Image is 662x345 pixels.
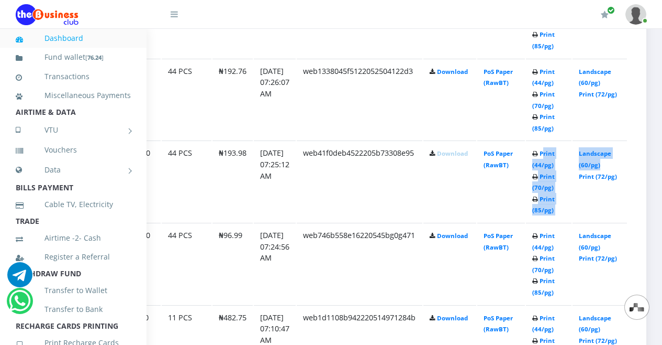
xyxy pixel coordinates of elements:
td: 44 PCS [162,141,211,222]
a: Print (44/pg) [532,232,555,251]
a: PoS Paper (RawBT) [484,149,513,169]
td: ₦192.76 [212,59,253,140]
td: [DATE] 07:24:56 AM [254,223,296,304]
a: Chat for support [7,270,32,287]
a: Data [16,157,131,183]
a: Print (72/pg) [579,337,617,344]
td: web41f0deb4522205b73308e95 [297,141,422,222]
a: Print (44/pg) [532,149,555,169]
img: Logo [16,4,78,25]
a: Transfer to Wallet [16,278,131,303]
a: Print (85/pg) [532,195,555,214]
a: Download [437,232,468,240]
a: Download [437,314,468,322]
a: Print (72/pg) [579,172,617,180]
span: Renew/Upgrade Subscription [607,6,615,14]
td: web1338045f5122052504122d3 [297,59,422,140]
td: ₦193.98 [212,141,253,222]
b: 76.24 [87,53,102,61]
a: Cable TV, Electricity [16,192,131,217]
a: Register a Referral [16,245,131,269]
td: [DATE] 07:26:07 AM [254,59,296,140]
a: Print (70/pg) [532,254,555,274]
a: Vouchers [16,138,131,162]
img: User [625,4,646,25]
a: Landscape (60/pg) [579,149,611,169]
a: Print (70/pg) [532,90,555,110]
a: Miscellaneous Payments [16,83,131,107]
a: Print (44/pg) [532,68,555,87]
td: web746b558e16220545bg0g471 [297,223,422,304]
a: Print (70/pg) [532,172,555,192]
a: Print (72/pg) [579,90,617,98]
td: 44 PCS [162,59,211,140]
a: Landscape (60/pg) [579,68,611,87]
a: PoS Paper (RawBT) [484,68,513,87]
a: Airtime -2- Cash [16,226,131,250]
td: 44 PCS [162,223,211,304]
a: Print (85/pg) [532,113,555,132]
a: Print (44/pg) [532,314,555,333]
a: Landscape (60/pg) [579,232,611,251]
small: [ ] [85,53,104,61]
i: Renew/Upgrade Subscription [601,10,609,19]
a: Download [437,149,468,157]
a: Fund wallet[76.24] [16,45,131,70]
a: PoS Paper (RawBT) [484,314,513,333]
a: Print (85/pg) [532,30,555,50]
td: [DATE] 07:25:12 AM [254,141,296,222]
a: Print (85/pg) [532,277,555,296]
a: Chat for support [9,296,30,314]
a: VTU [16,117,131,143]
a: Print (72/pg) [579,254,617,262]
a: PoS Paper (RawBT) [484,232,513,251]
a: Transactions [16,64,131,89]
a: Landscape (60/pg) [579,314,611,333]
a: Transfer to Bank [16,297,131,321]
img: svg+xml,%3Csvg%20xmlns%3D%22http%3A%2F%2Fwww.w3.org%2F2000%2Fsvg%22%20width%3D%2228%22%20height%3... [630,303,644,311]
td: ₦96.99 [212,223,253,304]
a: Dashboard [16,26,131,50]
a: Download [437,68,468,76]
